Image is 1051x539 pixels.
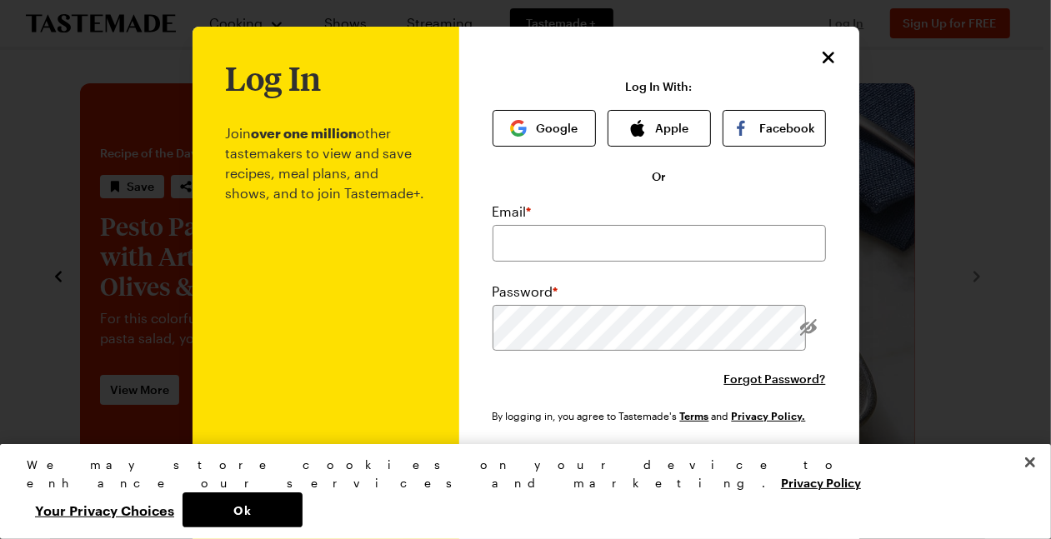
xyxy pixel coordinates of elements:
div: We may store cookies on your device to enhance our services and marketing. [27,456,1010,492]
button: Your Privacy Choices [27,492,183,527]
p: Log In With: [626,80,693,93]
button: Apple [608,110,711,147]
div: Privacy [27,456,1010,527]
a: More information about your privacy, opens in a new tab [781,474,861,490]
div: By logging in, you agree to Tastemade's and [493,407,813,424]
button: Close [818,47,839,68]
button: Forgot Password? [724,371,826,387]
button: Google [493,110,596,147]
button: Facebook [723,110,826,147]
span: Or [652,168,666,185]
a: Tastemade Privacy Policy [732,408,806,422]
button: Close [1012,444,1048,481]
label: Email [493,202,532,222]
h1: Log In [226,60,322,97]
label: Password [493,282,558,302]
a: Tastemade Terms of Service [680,408,709,422]
button: Ok [183,492,303,527]
b: over one million [252,125,358,141]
